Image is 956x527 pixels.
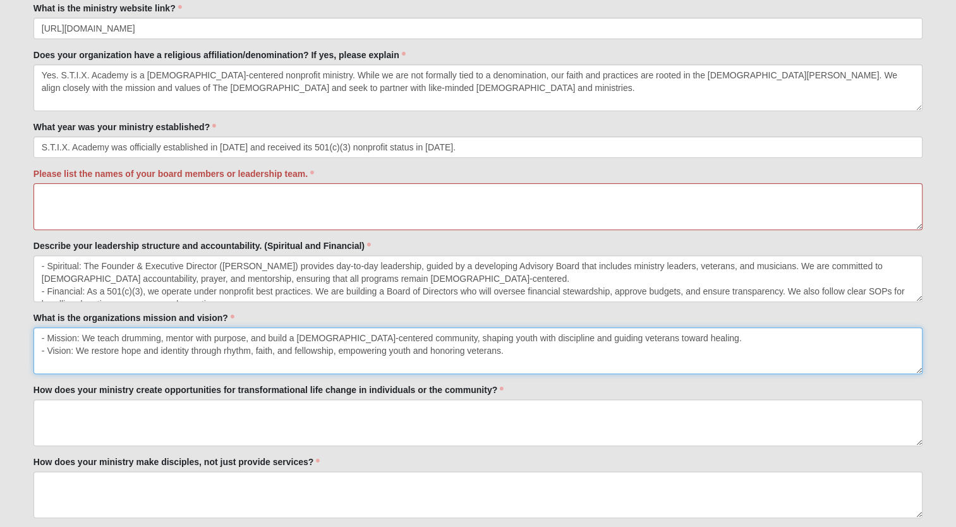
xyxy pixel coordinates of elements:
label: Describe your leadership structure and accountability. (Spiritual and Financial) [33,239,371,252]
label: Please list the names of your board members or leadership team. [33,167,314,180]
label: How does your ministry create opportunities for transformational life change in individuals or th... [33,384,504,396]
label: What is the organizations mission and vision? [33,312,234,324]
label: How does your ministry make disciples, not just provide services? [33,456,320,468]
label: What year was your ministry established? [33,121,216,133]
label: Does your organization have a religious affiliation/denomination? If yes, please explain [33,49,406,61]
label: What is the ministry website link? [33,2,182,15]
